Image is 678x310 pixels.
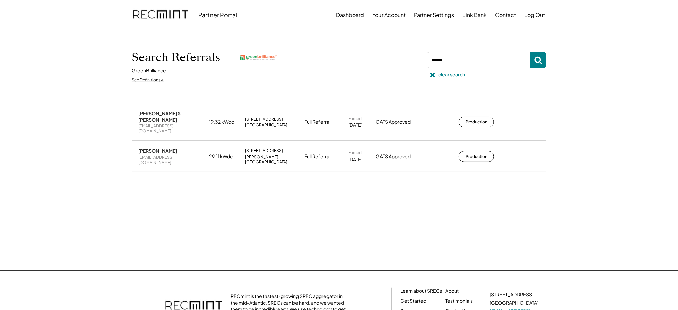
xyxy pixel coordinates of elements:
[25,40,60,44] div: Domain Overview
[138,110,205,122] div: [PERSON_NAME] & [PERSON_NAME]
[348,150,362,156] div: Earned
[462,8,487,22] button: Link Bank
[11,17,16,23] img: website_grey.svg
[336,8,364,22] button: Dashboard
[459,151,494,162] button: Production
[348,156,362,163] div: [DATE]
[18,39,23,44] img: tab_domain_overview_orange.svg
[138,154,205,165] div: [EMAIL_ADDRESS][DOMAIN_NAME]
[138,123,205,134] div: [EMAIL_ADDRESS][DOMAIN_NAME]
[19,11,33,16] div: v 4.0.25
[376,153,426,160] div: GATS Approved
[524,8,545,22] button: Log Out
[132,67,166,74] div: GreenBrilliance
[209,119,241,125] div: 19.32 kWdc
[209,153,241,160] div: 29.11 kWdc
[245,154,300,165] div: [PERSON_NAME][GEOGRAPHIC_DATA]
[245,122,287,128] div: [GEOGRAPHIC_DATA]
[400,298,426,304] a: Get Started
[348,122,362,128] div: [DATE]
[198,11,237,19] div: Partner Portal
[445,288,459,294] a: About
[11,11,16,16] img: logo_orange.svg
[17,17,74,23] div: Domain: [DOMAIN_NAME]
[490,300,538,306] div: [GEOGRAPHIC_DATA]
[67,39,72,44] img: tab_keywords_by_traffic_grey.svg
[132,77,164,83] div: See Definitions ↓
[376,119,426,125] div: GATS Approved
[240,55,277,60] img: greenbrilliance.png
[74,40,113,44] div: Keywords by Traffic
[495,8,516,22] button: Contact
[245,148,283,153] div: [STREET_ADDRESS]
[133,4,188,26] img: recmint-logotype%403x.png
[459,117,494,127] button: Production
[490,291,533,298] div: [STREET_ADDRESS]
[245,117,283,122] div: [STREET_ADDRESS]
[372,8,406,22] button: Your Account
[445,298,473,304] a: Testimonials
[304,153,330,160] div: Full Referral
[414,8,454,22] button: Partner Settings
[304,119,330,125] div: Full Referral
[348,116,362,121] div: Earned
[438,71,465,78] div: clear search
[400,288,442,294] a: Learn about SRECs
[132,50,220,64] h1: Search Referrals
[138,148,177,154] div: [PERSON_NAME]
